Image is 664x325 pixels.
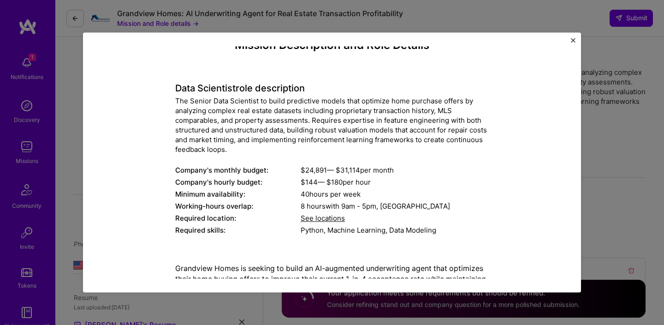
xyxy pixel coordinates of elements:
div: Working-hours overlap: [175,202,301,211]
div: Python, Machine Learning, Data Modeling [301,226,489,235]
span: 9am - 5pm , [339,202,380,211]
div: The Senior Data Scientist to build predictive models that optimize home purchase offers by analyz... [175,96,489,155]
div: $ 24,891 — $ 31,114 per month [301,166,489,175]
button: Close [571,38,575,48]
div: Required skills: [175,226,301,235]
div: 8 hours with [GEOGRAPHIC_DATA] [301,202,489,211]
div: $ 144 — $ 180 per hour [301,178,489,187]
h4: Data Scientist role description [175,83,489,94]
span: See locations [301,214,345,223]
div: Company's monthly budget: [175,166,301,175]
div: 40 hours per week [301,190,489,199]
div: Company's hourly budget: [175,178,301,187]
div: Minimum availability: [175,190,301,199]
div: Required location: [175,214,301,223]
